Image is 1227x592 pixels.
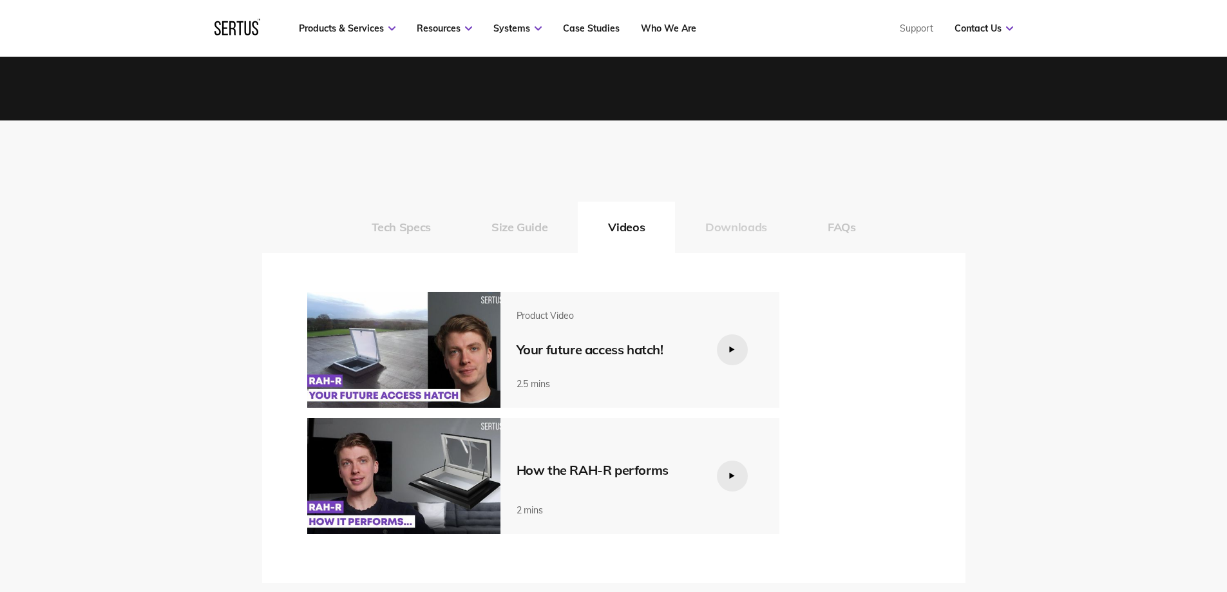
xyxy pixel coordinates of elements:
[995,443,1227,592] iframe: Chat Widget
[563,23,620,34] a: Case Studies
[675,202,797,253] button: Downloads
[797,202,886,253] button: FAQs
[517,341,697,358] div: Your future access hatch!
[299,23,395,34] a: Products & Services
[900,23,933,34] a: Support
[517,462,697,478] div: How the RAH-R performs
[341,202,461,253] button: Tech Specs
[955,23,1013,34] a: Contact Us
[417,23,472,34] a: Resources
[493,23,542,34] a: Systems
[517,310,697,321] div: Product Video
[517,504,697,516] div: 2 mins
[641,23,696,34] a: Who We Are
[517,378,697,390] div: 2.5 mins
[461,202,578,253] button: Size Guide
